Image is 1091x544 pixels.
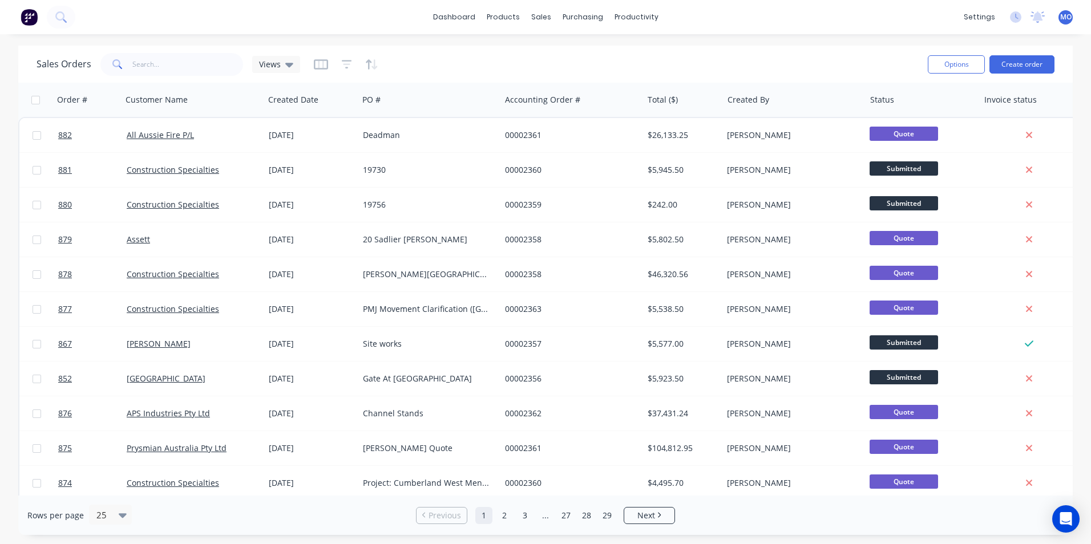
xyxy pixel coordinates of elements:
[363,442,490,454] div: [PERSON_NAME] Quote
[526,9,557,26] div: sales
[870,370,938,384] span: Submitted
[727,442,854,454] div: [PERSON_NAME]
[648,442,714,454] div: $104,812.95
[557,507,575,524] a: Page 27
[58,477,72,489] span: 874
[505,303,632,315] div: 00002363
[727,338,854,350] div: [PERSON_NAME]
[363,164,490,176] div: 19730
[127,408,210,419] a: APS Industries Pty Ltd
[269,269,354,280] div: [DATE]
[505,164,632,176] div: 00002360
[727,303,854,315] div: [PERSON_NAME]
[648,303,714,315] div: $5,538.50
[58,234,72,245] span: 879
[127,477,219,488] a: Construction Specialties
[727,199,854,210] div: [PERSON_NAME]
[126,94,188,105] div: Customer Name
[637,510,655,521] span: Next
[870,301,938,315] span: Quote
[58,396,127,431] a: 876
[537,507,554,524] a: Jump forward
[505,199,632,210] div: 00002359
[362,94,381,105] div: PO #
[269,234,354,245] div: [DATE]
[363,373,490,384] div: Gate At [GEOGRAPHIC_DATA]
[648,269,714,280] div: $46,320.56
[58,362,127,396] a: 852
[958,9,1001,26] div: settings
[648,164,714,176] div: $5,945.50
[127,338,191,349] a: [PERSON_NAME]
[870,127,938,141] span: Quote
[363,199,490,210] div: 19756
[58,408,72,419] span: 876
[127,164,219,175] a: Construction Specialties
[727,164,854,176] div: [PERSON_NAME]
[268,94,318,105] div: Created Date
[269,477,354,489] div: [DATE]
[58,373,72,384] span: 852
[37,59,91,70] h1: Sales Orders
[127,442,227,453] a: Prysmian Australia Pty Ltd
[58,338,72,350] span: 867
[505,269,632,280] div: 00002358
[259,58,281,70] span: Views
[648,373,714,384] div: $5,923.50
[58,431,127,465] a: 875
[58,327,127,361] a: 867
[870,94,894,105] div: Status
[127,269,219,279] a: Construction Specialties
[578,507,595,524] a: Page 28
[411,507,680,524] ul: Pagination
[269,373,354,384] div: [DATE]
[870,335,938,350] span: Submitted
[505,234,632,245] div: 00002358
[648,477,714,489] div: $4,495.70
[127,303,219,314] a: Construction Specialties
[132,53,244,76] input: Search...
[870,231,938,245] span: Quote
[58,303,72,315] span: 877
[516,507,534,524] a: Page 3
[609,9,664,26] div: productivity
[648,234,714,245] div: $5,802.50
[870,405,938,419] span: Quote
[58,129,72,141] span: 882
[363,269,490,280] div: [PERSON_NAME][GEOGRAPHIC_DATA][PERSON_NAME]
[127,199,219,210] a: Construction Specialties
[870,161,938,176] span: Submitted
[727,408,854,419] div: [PERSON_NAME]
[127,373,205,384] a: [GEOGRAPHIC_DATA]
[505,373,632,384] div: 00002356
[870,266,938,280] span: Quote
[57,94,87,105] div: Order #
[58,118,127,152] a: 882
[648,408,714,419] div: $37,431.24
[648,94,678,105] div: Total ($)
[475,507,492,524] a: Page 1 is your current page
[363,477,490,489] div: Project: Cumberland West Mental
[505,338,632,350] div: 00002357
[505,94,580,105] div: Accounting Order #
[269,442,354,454] div: [DATE]
[984,94,1037,105] div: Invoice status
[269,303,354,315] div: [DATE]
[505,477,632,489] div: 00002360
[58,199,72,210] span: 880
[648,338,714,350] div: $5,577.00
[505,442,632,454] div: 00002361
[269,338,354,350] div: [DATE]
[363,338,490,350] div: Site works
[557,9,609,26] div: purchasing
[870,474,938,489] span: Quote
[427,9,481,26] a: dashboard
[505,129,632,141] div: 00002361
[727,477,854,489] div: [PERSON_NAME]
[58,466,127,500] a: 874
[58,292,127,326] a: 877
[58,257,127,291] a: 878
[496,507,513,524] a: Page 2
[417,510,467,521] a: Previous page
[599,507,616,524] a: Page 29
